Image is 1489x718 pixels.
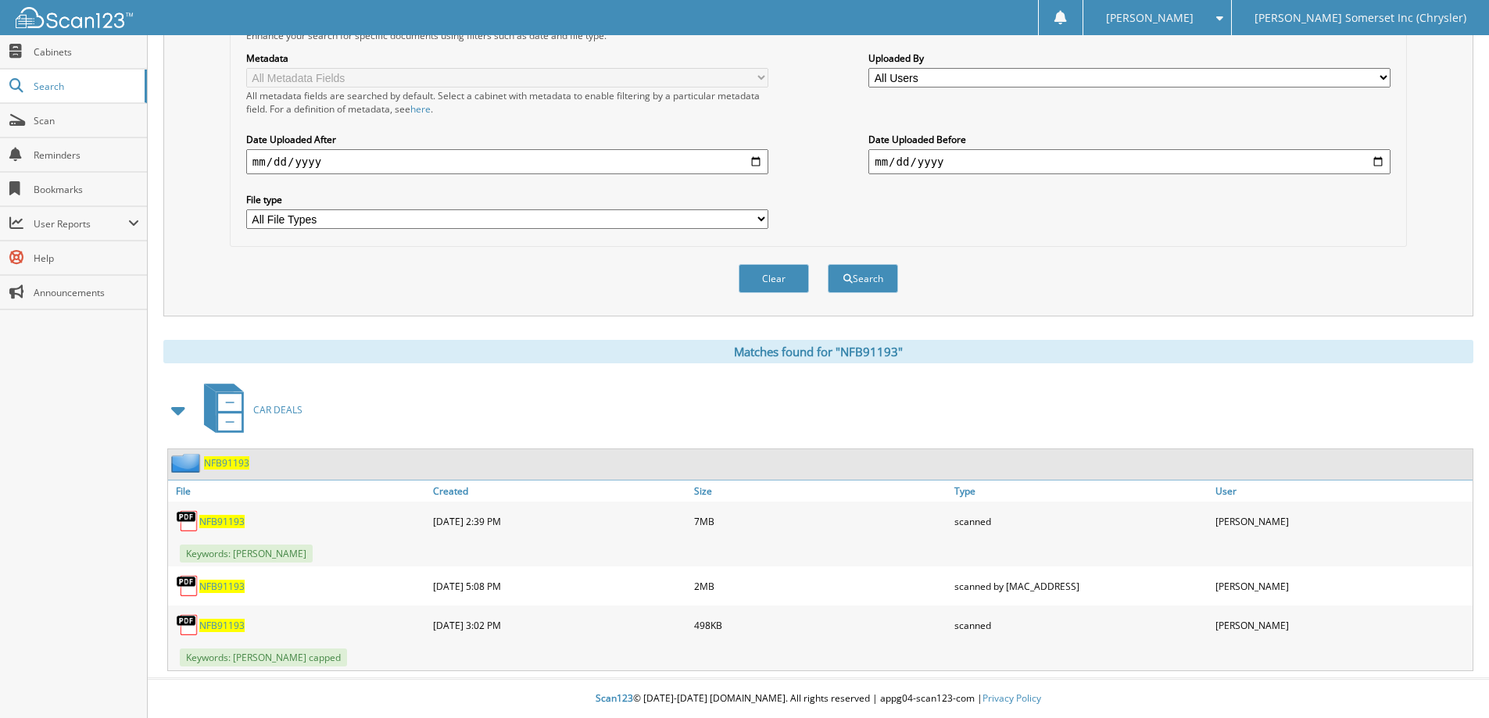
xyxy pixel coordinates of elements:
[950,505,1212,537] div: scanned
[176,574,199,598] img: PDF.png
[168,480,429,502] a: File
[429,505,690,537] div: [DATE] 2:39 PM
[868,133,1391,146] label: Date Uploaded Before
[34,217,128,230] span: User Reports
[246,149,768,174] input: start
[34,114,139,127] span: Scan
[950,609,1212,641] div: scanned
[828,264,898,293] button: Search
[34,80,137,93] span: Search
[246,52,768,65] label: Metadata
[1212,570,1473,602] div: [PERSON_NAME]
[180,545,313,563] span: Keywords: [PERSON_NAME]
[1106,13,1194,23] span: [PERSON_NAME]
[1212,505,1473,537] div: [PERSON_NAME]
[199,580,245,593] a: NFB91193
[238,29,1398,42] div: Enhance your search for specific documents using filters such as date and file type.
[739,264,809,293] button: Clear
[163,340,1473,363] div: Matches found for "NFB91193"
[690,570,951,602] div: 2MB
[34,183,139,196] span: Bookmarks
[596,691,633,705] span: Scan123
[246,133,768,146] label: Date Uploaded After
[429,609,690,641] div: [DATE] 3:02 PM
[171,453,204,473] img: folder2.png
[868,52,1391,65] label: Uploaded By
[983,691,1041,705] a: Privacy Policy
[34,148,139,162] span: Reminders
[204,456,249,470] a: NFB91193
[950,570,1212,602] div: scanned by [MAC_ADDRESS]
[16,7,133,28] img: scan123-logo-white.svg
[180,648,347,666] span: Keywords: [PERSON_NAME] capped
[1411,643,1489,718] iframe: Chat Widget
[429,570,690,602] div: [DATE] 5:08 PM
[690,505,951,537] div: 7MB
[34,286,139,299] span: Announcements
[868,149,1391,174] input: end
[176,509,199,533] img: PDF.png
[199,515,245,528] a: NFB91193
[410,102,431,116] a: here
[34,45,139,59] span: Cabinets
[429,480,690,502] a: Created
[690,480,951,502] a: Size
[176,613,199,637] img: PDF.png
[950,480,1212,502] a: Type
[690,609,951,641] div: 498KB
[1212,480,1473,502] a: User
[195,379,302,441] a: CAR DEALS
[1212,609,1473,641] div: [PERSON_NAME]
[246,89,768,116] div: All metadata fields are searched by default. Select a cabinet with metadata to enable filtering b...
[148,680,1489,718] div: © [DATE]-[DATE] [DOMAIN_NAME]. All rights reserved | appg04-scan123-com |
[34,252,139,265] span: Help
[199,619,245,632] a: NFB91193
[253,403,302,416] span: CAR DEALS
[246,193,768,206] label: File type
[1255,13,1466,23] span: [PERSON_NAME] Somerset Inc (Chrysler)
